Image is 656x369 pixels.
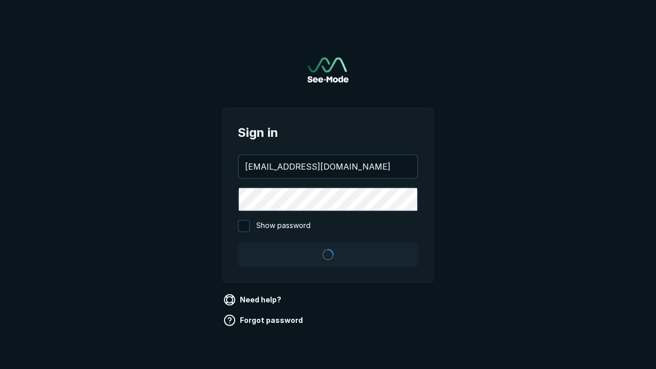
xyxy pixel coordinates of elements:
a: Need help? [221,292,285,308]
img: See-Mode Logo [307,57,348,83]
span: Show password [256,220,311,232]
a: Forgot password [221,312,307,329]
span: Sign in [238,124,418,142]
input: your@email.com [239,155,417,178]
a: Go to sign in [307,57,348,83]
